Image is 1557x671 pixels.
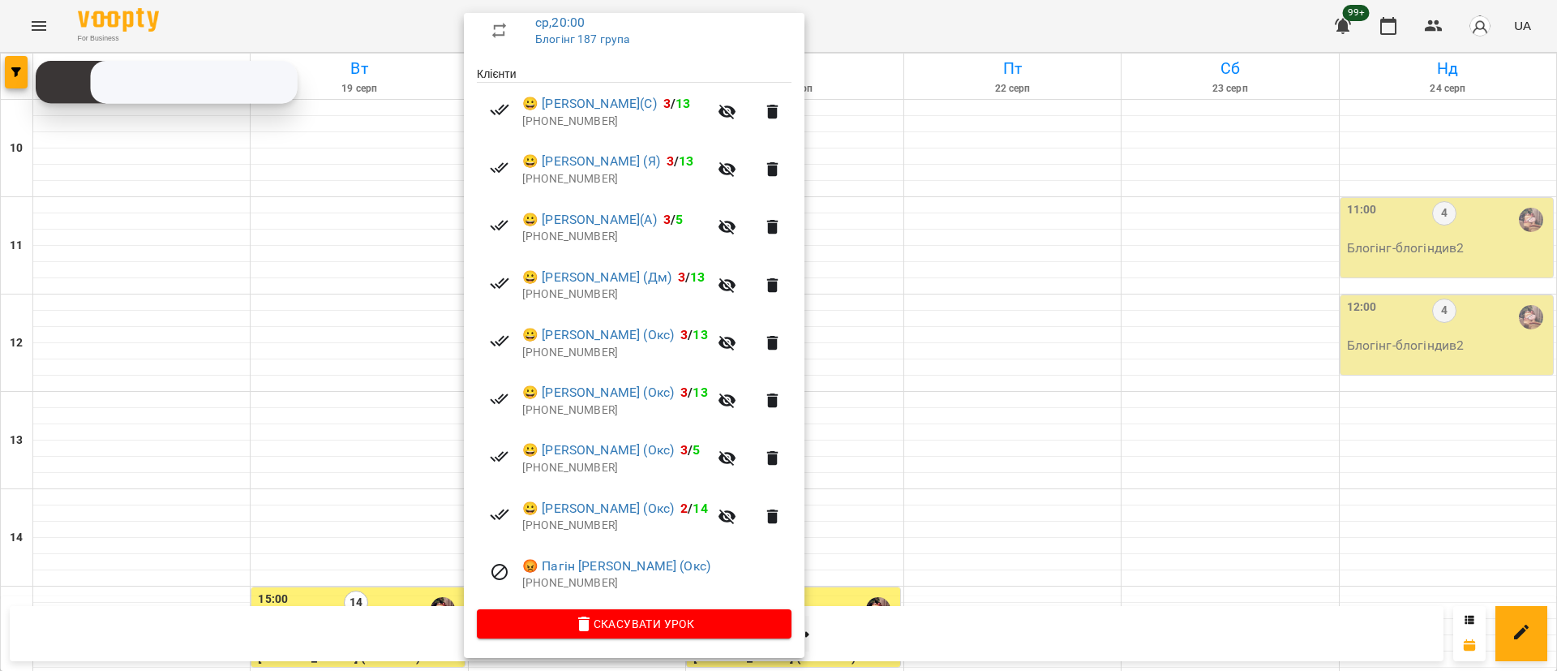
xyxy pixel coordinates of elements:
span: 2 [680,501,688,516]
a: 😀 [PERSON_NAME] (Я) [522,152,660,171]
b: / [667,153,694,169]
a: 😀 [PERSON_NAME] (Окс) [522,441,674,460]
p: [PHONE_NUMBER] [522,345,708,361]
b: / [663,96,691,111]
svg: Візит сплачено [490,447,509,467]
span: 13 [676,96,690,111]
button: Скасувати Урок [477,609,791,639]
a: 😀 [PERSON_NAME](С) [522,94,657,114]
span: 13 [690,269,705,285]
b: / [680,442,700,458]
span: 3 [680,385,688,400]
ul: Клієнти [477,66,791,609]
span: Скасувати Урок [490,614,778,634]
b: / [678,269,706,285]
svg: Візит сплачено [490,389,509,409]
p: [PHONE_NUMBER] [522,402,708,419]
p: [PHONE_NUMBER] [522,114,708,130]
b: / [680,327,708,342]
a: 😀 [PERSON_NAME] (Дм) [522,268,671,287]
span: 14 [693,501,707,516]
b: / [663,212,683,227]
svg: Візит сплачено [490,331,509,351]
a: 😀 [PERSON_NAME] (Окс) [522,383,674,402]
span: 13 [693,385,707,400]
span: 13 [693,327,707,342]
p: [PHONE_NUMBER] [522,518,708,534]
span: 3 [663,96,671,111]
span: 3 [678,269,685,285]
p: [PHONE_NUMBER] [522,171,708,187]
span: 3 [663,212,671,227]
svg: Візит сплачено [490,100,509,119]
span: 13 [679,153,693,169]
p: [PHONE_NUMBER] [522,575,791,591]
span: 3 [680,327,688,342]
p: [PHONE_NUMBER] [522,229,708,245]
svg: Візит сплачено [490,216,509,235]
a: 😀 [PERSON_NAME] (Окс) [522,499,674,518]
b: / [680,501,708,516]
a: Блогінг 187 група [535,32,630,45]
p: [PHONE_NUMBER] [522,286,708,303]
a: 😀 [PERSON_NAME] (Окс) [522,325,674,345]
svg: Візит сплачено [490,273,509,293]
span: 5 [693,442,700,458]
svg: Візит скасовано [490,562,509,582]
svg: Візит сплачено [490,505,509,524]
b: / [680,385,708,400]
a: ср , 20:00 [535,15,585,30]
span: 5 [676,212,683,227]
span: 3 [667,153,674,169]
p: [PHONE_NUMBER] [522,460,708,476]
a: 😀 [PERSON_NAME](А) [522,210,657,230]
a: 😡 Пагін [PERSON_NAME] (Окс) [522,557,710,576]
span: 3 [680,442,688,458]
svg: Візит сплачено [490,158,509,178]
